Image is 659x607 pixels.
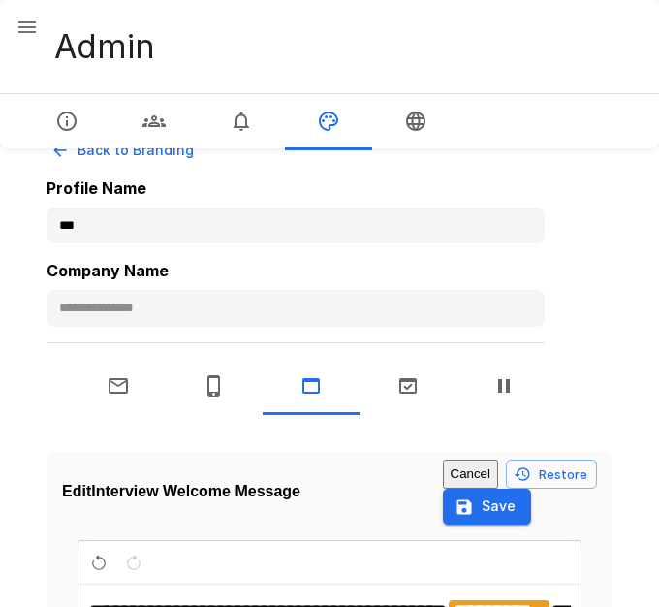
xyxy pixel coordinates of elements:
[62,483,300,499] b: Edit Interview Welcome Message
[82,545,115,580] button: Undo
[299,374,323,398] svg: Welcome
[47,133,202,169] button: Back to Branding
[396,374,420,398] svg: Complete
[506,460,597,490] button: Restore
[443,460,499,490] button: Cancel
[47,178,146,198] b: Profile Name
[203,374,226,398] svg: Text
[443,489,531,525] button: Save
[47,261,169,280] b: Company Name
[117,545,150,580] button: Redo
[107,374,130,398] svg: Email
[54,26,155,67] h4: Admin
[492,374,516,398] svg: Paused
